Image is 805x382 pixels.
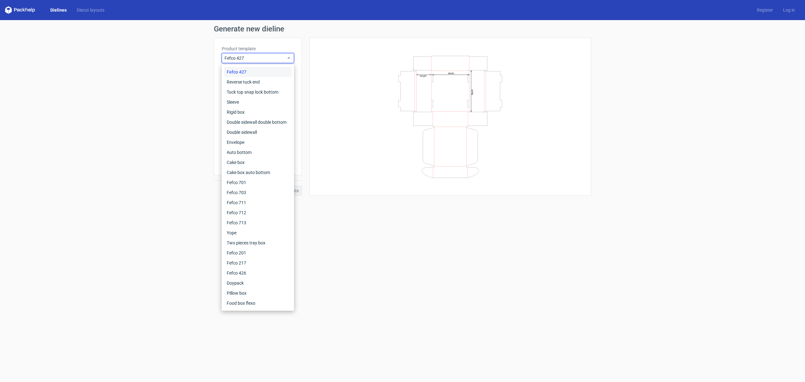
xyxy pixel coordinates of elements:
[224,278,291,288] div: Doypack
[224,87,291,97] div: Tuck top snap lock bottom
[224,238,291,248] div: Two pieces tray box
[224,198,291,208] div: Fefco 711
[224,218,291,228] div: Fefco 713
[224,167,291,177] div: Cake box auto bottom
[45,7,72,13] a: Dielines
[224,177,291,188] div: Fefco 701
[224,228,291,238] div: Yope
[224,117,291,127] div: Double sidewall double bottom
[224,147,291,157] div: Auto bottom
[224,137,291,147] div: Envelope
[224,77,291,87] div: Reverse tuck end
[778,7,800,13] a: Log in
[224,67,291,77] div: Fefco 427
[214,25,591,33] h1: Generate new dieline
[224,208,291,218] div: Fefco 712
[224,248,291,258] div: Fefco 201
[224,97,291,107] div: Sleeve
[471,89,474,95] text: Depth
[224,157,291,167] div: Cake box
[222,46,294,52] label: Product template
[225,55,286,61] span: Fefco 427
[224,107,291,117] div: Rigid box
[224,188,291,198] div: Fefco 703
[448,72,454,74] text: Width
[224,288,291,298] div: Pillow box
[224,127,291,137] div: Double sidewall
[224,298,291,308] div: Food box flexo
[752,7,778,13] a: Register
[72,7,109,13] a: Diecut layouts
[224,268,291,278] div: Fefco 426
[224,258,291,268] div: Fefco 217
[420,74,426,77] text: Height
